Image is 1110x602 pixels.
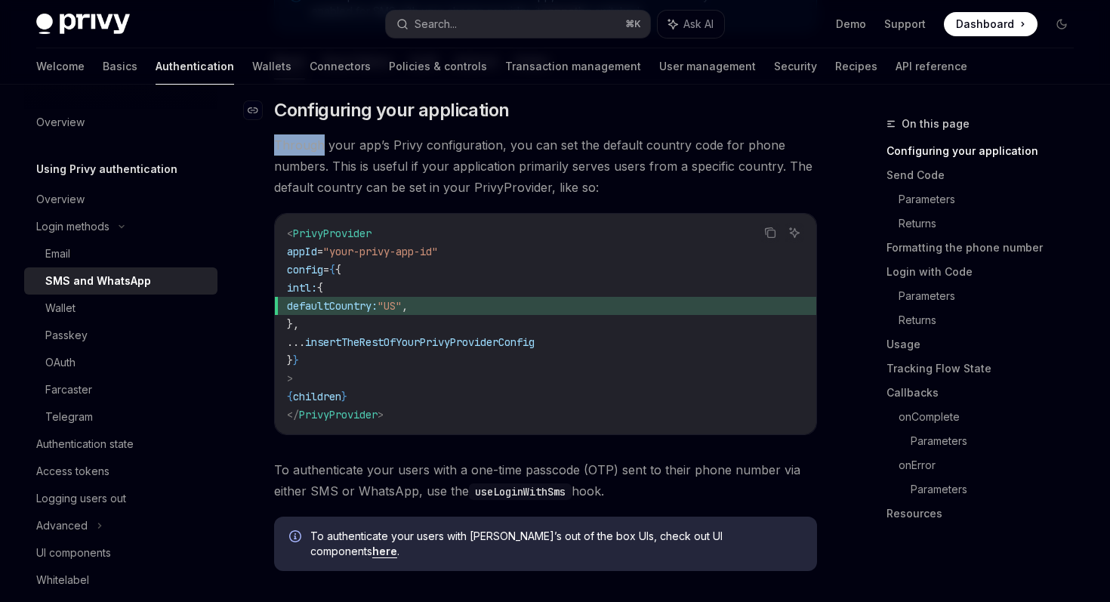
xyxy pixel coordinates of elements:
div: Farcaster [45,381,92,399]
a: Telegram [24,403,217,431]
a: Passkey [24,322,217,349]
a: onComplete [899,405,1086,429]
svg: Info [289,530,304,545]
span: } [287,353,293,367]
a: onError [899,453,1086,477]
a: Wallet [24,295,217,322]
span: ... [287,335,305,349]
a: Configuring your application [886,139,1086,163]
span: }, [287,317,299,331]
img: dark logo [36,14,130,35]
a: Welcome [36,48,85,85]
a: Parameters [899,284,1086,308]
span: On this page [902,115,970,133]
span: ⌘ K [625,18,641,30]
a: Parameters [899,187,1086,211]
span: children [293,390,341,403]
div: Overview [36,190,85,208]
div: Advanced [36,517,88,535]
div: Whitelabel [36,571,89,589]
a: Connectors [310,48,371,85]
a: SMS and WhatsApp [24,267,217,295]
div: Wallet [45,299,76,317]
h5: Using Privy authentication [36,160,177,178]
span: intl: [287,281,317,295]
span: To authenticate your users with [PERSON_NAME]’s out of the box UIs, check out UI components . [310,529,802,559]
a: Parameters [911,477,1086,502]
span: { [317,281,323,295]
div: OAuth [45,353,76,372]
a: Demo [836,17,866,32]
a: Returns [899,211,1086,236]
span: } [341,390,347,403]
span: PrivyProvider [299,408,378,421]
span: "US" [378,299,402,313]
a: Logging users out [24,485,217,512]
a: Resources [886,502,1086,526]
code: useLoginWithSms [469,483,572,500]
div: Authentication state [36,435,134,453]
a: here [372,545,397,558]
button: Copy the contents from the code block [760,223,780,242]
span: { [329,263,335,276]
a: Send Code [886,163,1086,187]
span: insertTheRestOfYourPrivyProviderConfig [305,335,535,349]
a: Overview [24,109,217,136]
div: Telegram [45,408,93,426]
a: Formatting the phone number [886,236,1086,260]
span: PrivyProvider [293,227,372,240]
a: Authentication state [24,431,217,458]
div: Email [45,245,70,263]
a: Support [884,17,926,32]
div: Overview [36,113,85,131]
span: { [287,390,293,403]
a: OAuth [24,349,217,376]
a: Wallets [252,48,291,85]
a: Dashboard [944,12,1038,36]
span: </ [287,408,299,421]
span: > [378,408,384,421]
span: config [287,263,323,276]
div: Access tokens [36,462,109,480]
a: Callbacks [886,381,1086,405]
a: Returns [899,308,1086,332]
a: Login with Code [886,260,1086,284]
span: defaultCountry: [287,299,378,313]
a: Access tokens [24,458,217,485]
span: Configuring your application [274,98,509,122]
a: Transaction management [505,48,641,85]
a: Basics [103,48,137,85]
a: Parameters [911,429,1086,453]
span: } [293,353,299,367]
span: Ask AI [683,17,714,32]
a: Tracking Flow State [886,357,1086,381]
span: , [402,299,408,313]
span: = [323,263,329,276]
a: Authentication [156,48,234,85]
span: > [287,372,293,385]
a: Usage [886,332,1086,357]
div: Passkey [45,326,88,344]
span: To authenticate your users with a one-time passcode (OTP) sent to their phone number via either S... [274,459,817,502]
button: Ask AI [658,11,724,38]
span: { [335,263,341,276]
div: Search... [415,15,457,33]
span: = [317,245,323,258]
button: Search...⌘K [386,11,649,38]
a: Policies & controls [389,48,487,85]
a: UI components [24,539,217,566]
a: Overview [24,186,217,213]
div: UI components [36,544,111,562]
a: Recipes [835,48,877,85]
span: < [287,227,293,240]
div: Logging users out [36,489,126,508]
div: Login methods [36,218,109,236]
a: Whitelabel [24,566,217,594]
a: Email [24,240,217,267]
button: Toggle dark mode [1050,12,1074,36]
a: Security [774,48,817,85]
span: appId [287,245,317,258]
a: User management [659,48,756,85]
span: Through your app’s Privy configuration, you can set the default country code for phone numbers. T... [274,134,817,198]
span: "your-privy-app-id" [323,245,438,258]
